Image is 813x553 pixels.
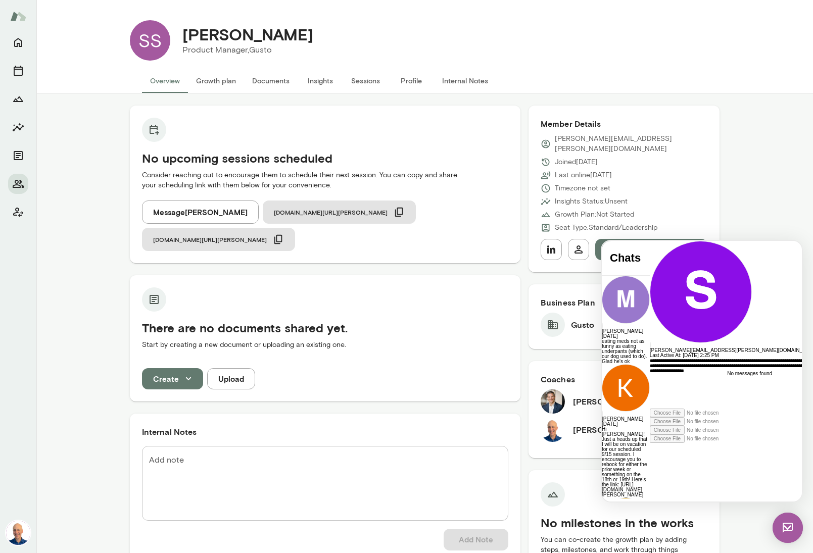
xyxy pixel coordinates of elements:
[555,134,708,154] p: [PERSON_NAME][EMAIL_ADDRESS][PERSON_NAME][DOMAIN_NAME]
[573,395,641,408] h6: [PERSON_NAME]
[8,89,28,109] button: Growth Plan
[8,32,28,53] button: Home
[555,210,634,220] p: Growth Plan: Not Started
[263,200,416,224] button: [DOMAIN_NAME][URL][PERSON_NAME]
[48,193,231,202] div: Attach file
[8,117,28,137] button: Insights
[142,340,508,350] p: Start by creating a new document or uploading an existing one.
[48,168,231,176] div: Attach video
[142,69,188,93] button: Overview
[125,130,170,135] p: No messages found
[142,426,508,438] h6: Internal Notes
[8,11,40,24] h4: Chats
[541,418,565,442] img: Mark Lazen
[389,69,434,93] button: Profile
[142,170,508,190] p: Consider reaching out to encourage them to schedule their next session. You can copy and share yo...
[595,239,708,260] button: Message
[555,223,657,233] p: Seat Type: Standard/Leadership
[274,208,388,216] span: [DOMAIN_NAME][URL][PERSON_NAME]
[8,174,28,194] button: Members
[142,368,203,389] button: Create
[142,228,295,251] button: [DOMAIN_NAME][URL][PERSON_NAME]
[555,196,628,207] p: Insights Status: Unsent
[541,389,565,414] img: Mark Zschocke
[298,69,343,93] button: Insights
[142,320,508,336] h5: There are no documents shared yet.
[130,20,170,61] div: SS
[541,296,708,309] h6: Business Plan
[541,373,708,385] h6: Coaches
[142,200,259,224] button: Message[PERSON_NAME]
[541,515,708,531] h5: No milestones in the works
[555,170,612,180] p: Last online [DATE]
[244,69,298,93] button: Documents
[48,107,231,112] h6: [PERSON_NAME][EMAIL_ADDRESS][PERSON_NAME][DOMAIN_NAME]
[343,69,389,93] button: Sessions
[434,69,496,93] button: Internal Notes
[571,319,595,331] h6: Gusto
[8,202,28,222] button: Client app
[48,176,231,185] div: Attach audio
[188,69,244,93] button: Growth plan
[541,118,708,130] h6: Member Details
[142,150,508,166] h5: No upcoming sessions scheduled
[6,521,30,545] img: Mark Lazen
[555,183,610,193] p: Timezone not set
[48,112,117,117] span: Last Active At: [DATE] 2:25 PM
[182,25,313,44] h4: [PERSON_NAME]
[8,61,28,81] button: Sessions
[10,7,26,26] img: Mento
[182,44,313,56] p: Product Manager, Gusto
[8,145,28,166] button: Documents
[153,235,267,243] span: [DOMAIN_NAME][URL][PERSON_NAME]
[48,185,231,193] div: Attach image
[573,424,641,436] h6: [PERSON_NAME]
[207,368,255,389] button: Upload
[555,157,598,167] p: Joined [DATE]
